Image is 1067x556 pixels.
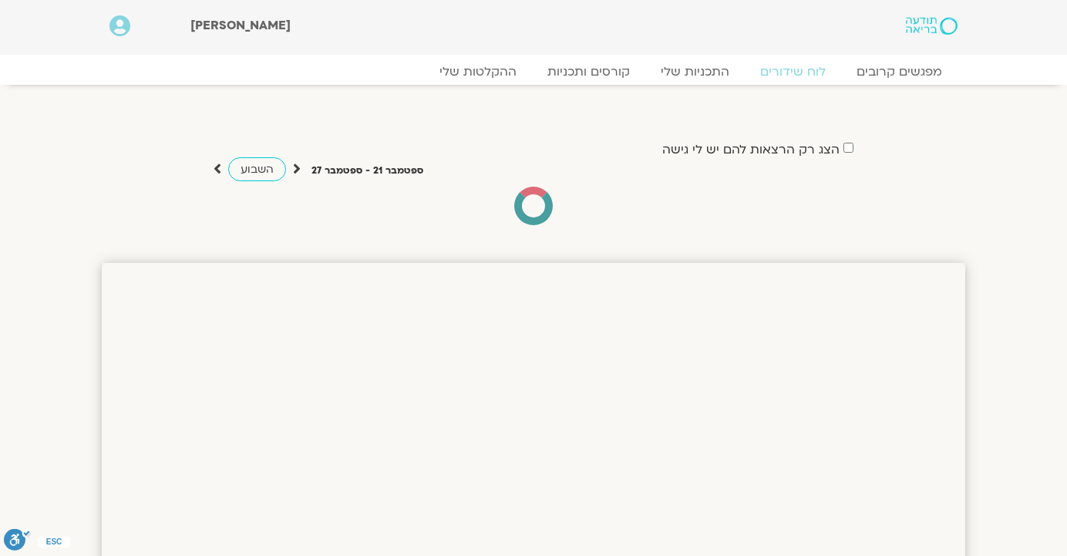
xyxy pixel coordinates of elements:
[645,64,745,79] a: התכניות שלי
[532,64,645,79] a: קורסים ותכניות
[745,64,841,79] a: לוח שידורים
[228,157,286,181] a: השבוע
[241,162,274,177] span: השבוע
[841,64,958,79] a: מפגשים קרובים
[662,143,840,157] label: הצג רק הרצאות להם יש לי גישה
[109,64,958,79] nav: Menu
[190,17,291,34] span: [PERSON_NAME]
[311,163,423,179] p: ספטמבר 21 - ספטמבר 27
[424,64,532,79] a: ההקלטות שלי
